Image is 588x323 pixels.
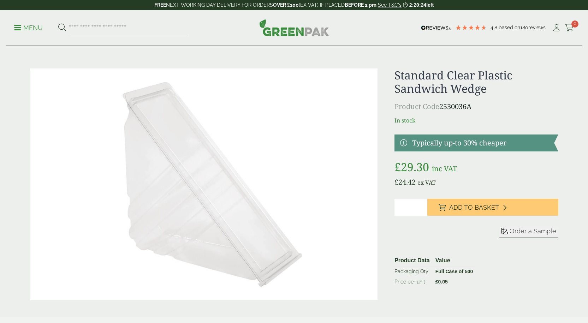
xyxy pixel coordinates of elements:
span: 180 [520,25,528,30]
i: Cart [565,24,574,31]
strong: FREE [154,2,166,8]
span: 0 [571,20,578,28]
button: Add to Basket [427,199,558,216]
a: See T&C's [378,2,402,8]
td: Packaging Qty [392,266,433,277]
span: inc VAT [432,164,457,173]
span: reviews [528,25,546,30]
span: Add to Basket [449,204,499,211]
p: 2530036A [394,101,558,112]
bdi: 0.05 [435,279,448,285]
span: Order a Sample [510,227,556,235]
div: 4.78 Stars [455,24,487,31]
td: Price per unit [392,277,433,287]
a: 0 [565,23,574,33]
span: 2:20:24 [409,2,426,8]
span: £ [394,159,401,174]
img: Standrad Sandwich Wedge [30,68,378,300]
i: My Account [552,24,561,31]
p: In stock [394,116,558,125]
img: REVIEWS.io [421,25,452,30]
strong: Full Case of 500 [435,269,473,274]
bdi: 29.30 [394,159,429,174]
img: GreenPak Supplies [259,19,329,36]
strong: OVER £100 [273,2,299,8]
span: left [426,2,434,8]
span: ex VAT [417,179,436,186]
span: £ [394,177,398,187]
bdi: 24.42 [394,177,416,187]
span: 4.8 [491,25,499,30]
span: Product Code [394,102,439,111]
span: Based on [499,25,520,30]
th: Product Data [392,255,433,267]
a: Menu [14,24,43,31]
span: £ [435,279,438,285]
p: Menu [14,24,43,32]
th: Value [433,255,476,267]
strong: BEFORE 2 pm [345,2,376,8]
button: Order a Sample [499,227,558,238]
h1: Standard Clear Plastic Sandwich Wedge [394,68,558,96]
